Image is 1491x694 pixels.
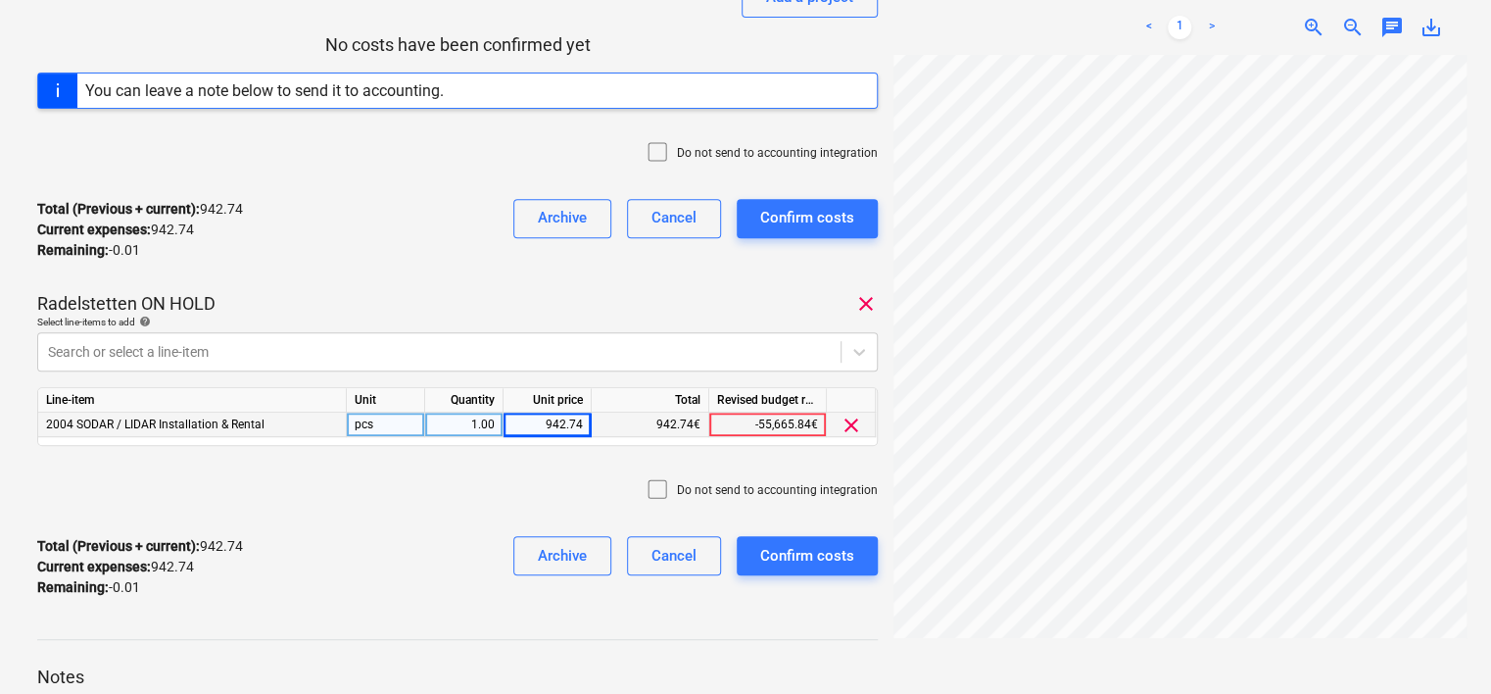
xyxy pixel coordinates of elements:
[347,413,425,437] div: pcs
[37,33,878,57] p: No costs have been confirmed yet
[37,536,243,557] p: 942.74
[347,388,425,413] div: Unit
[37,222,151,237] strong: Current expenses :
[677,145,878,162] p: Do not send to accounting integration
[760,205,854,230] div: Confirm costs
[513,536,611,575] button: Archive
[37,199,243,220] p: 942.74
[1199,16,1223,39] a: Next page
[854,292,878,316] span: clear
[1136,16,1160,39] a: Previous page
[504,388,592,413] div: Unit price
[425,388,504,413] div: Quantity
[513,199,611,238] button: Archive
[37,579,109,595] strong: Remaining :
[433,413,495,437] div: 1.00
[1393,600,1491,694] iframe: Chat Widget
[37,577,140,598] p: -0.01
[677,482,878,499] p: Do not send to accounting integration
[37,538,200,554] strong: Total (Previous + current) :
[37,292,216,316] p: Radelstetten ON HOLD
[1419,16,1443,39] span: save_alt
[38,388,347,413] div: Line-item
[538,543,587,569] div: Archive
[709,388,827,413] div: Revised budget remaining
[37,242,109,258] strong: Remaining :
[840,414,863,437] span: clear
[46,418,265,431] span: 2004 SODAR / LIDAR Installation & Rental
[627,199,721,238] button: Cancel
[651,543,697,569] div: Cancel
[37,559,151,574] strong: Current expenses :
[538,205,587,230] div: Archive
[1302,16,1325,39] span: zoom_in
[760,543,854,569] div: Confirm costs
[737,536,878,575] button: Confirm costs
[37,316,878,328] div: Select line-items to add
[592,388,709,413] div: Total
[1341,16,1365,39] span: zoom_out
[709,413,827,437] div: -55,665.84€
[135,316,151,327] span: help
[1380,16,1404,39] span: chat
[37,201,200,217] strong: Total (Previous + current) :
[511,413,583,437] div: 942.74
[37,220,194,240] p: 942.74
[37,666,878,689] p: Notes
[1168,16,1191,39] a: Page 1 is your current page
[85,81,444,100] div: You can leave a note below to send it to accounting.
[37,240,140,261] p: -0.01
[737,199,878,238] button: Confirm costs
[37,557,194,577] p: 942.74
[651,205,697,230] div: Cancel
[627,536,721,575] button: Cancel
[592,413,709,437] div: 942.74€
